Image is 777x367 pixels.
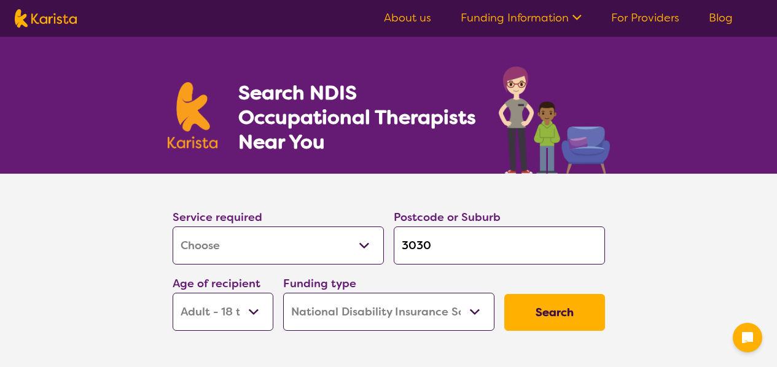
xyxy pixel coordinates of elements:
input: Type [394,226,605,265]
label: Service required [173,210,262,225]
label: Funding type [283,276,356,291]
img: Karista logo [15,9,77,28]
img: occupational-therapy [499,66,610,174]
h1: Search NDIS Occupational Therapists Near You [238,80,477,154]
a: About us [384,10,431,25]
img: Karista logo [168,82,218,149]
a: Blog [709,10,733,25]
a: For Providers [611,10,679,25]
button: Search [504,294,605,331]
label: Postcode or Suburb [394,210,501,225]
a: Funding Information [461,10,582,25]
label: Age of recipient [173,276,260,291]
